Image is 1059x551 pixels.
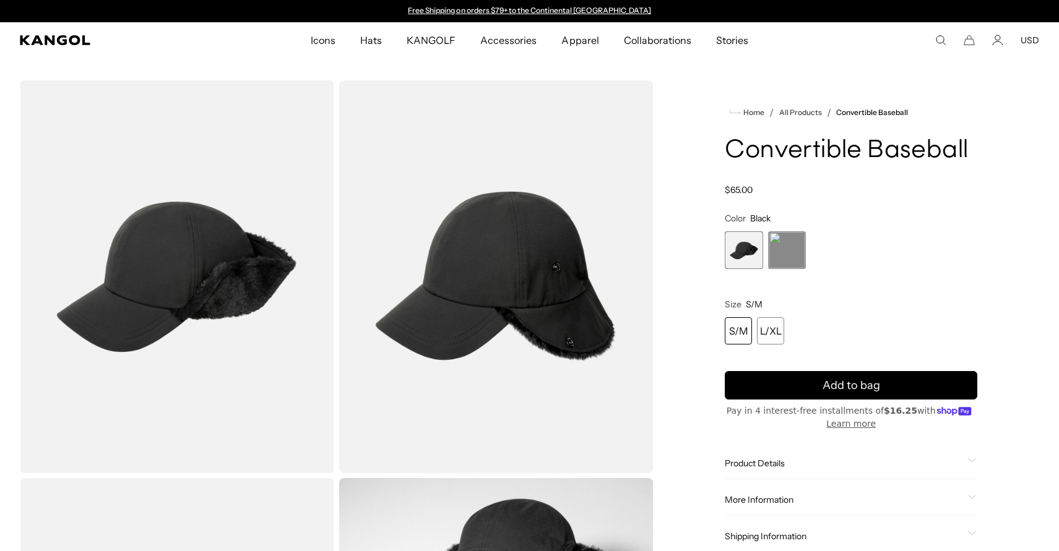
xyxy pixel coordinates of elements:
[402,6,657,16] slideshow-component: Announcement bar
[730,107,764,118] a: Home
[394,22,468,58] a: KANGOLF
[360,22,382,58] span: Hats
[741,108,764,117] span: Home
[779,108,822,117] a: All Products
[725,317,752,344] div: S/M
[768,231,806,269] label: Rustic Caramel
[768,231,806,269] div: 2 of 2
[725,213,746,224] span: Color
[549,22,611,58] a: Apparel
[725,105,977,120] nav: breadcrumbs
[20,35,205,45] a: Kangol
[725,231,763,269] label: Black
[964,35,975,46] button: Cart
[298,22,348,58] a: Icons
[402,6,657,16] div: Announcement
[407,22,456,58] span: KANGOLF
[561,22,599,58] span: Apparel
[725,494,962,505] span: More Information
[935,35,946,46] summary: Search here
[612,22,704,58] a: Collaborations
[750,213,771,224] span: Black
[725,299,741,310] span: Size
[480,22,537,58] span: Accessories
[468,22,549,58] a: Accessories
[725,531,962,542] span: Shipping Information
[823,377,880,394] span: Add to bag
[746,299,763,310] span: S/M
[992,35,1003,46] a: Account
[725,231,763,269] div: 1 of 2
[716,22,748,58] span: Stories
[725,137,977,164] h1: Convertible Baseball
[339,80,654,473] img: color-black
[704,22,761,58] a: Stories
[311,22,335,58] span: Icons
[20,80,334,473] img: color-black
[822,105,831,120] li: /
[1021,35,1039,46] button: USD
[408,6,651,15] a: Free Shipping on orders $79+ to the Continental [GEOGRAPHIC_DATA]
[757,317,784,344] div: L/XL
[348,22,394,58] a: Hats
[836,108,909,117] a: Convertible Baseball
[402,6,657,16] div: 1 of 2
[624,22,691,58] span: Collaborations
[725,458,962,469] span: Product Details
[725,371,977,399] button: Add to bag
[725,184,753,195] span: $65.00
[764,105,774,120] li: /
